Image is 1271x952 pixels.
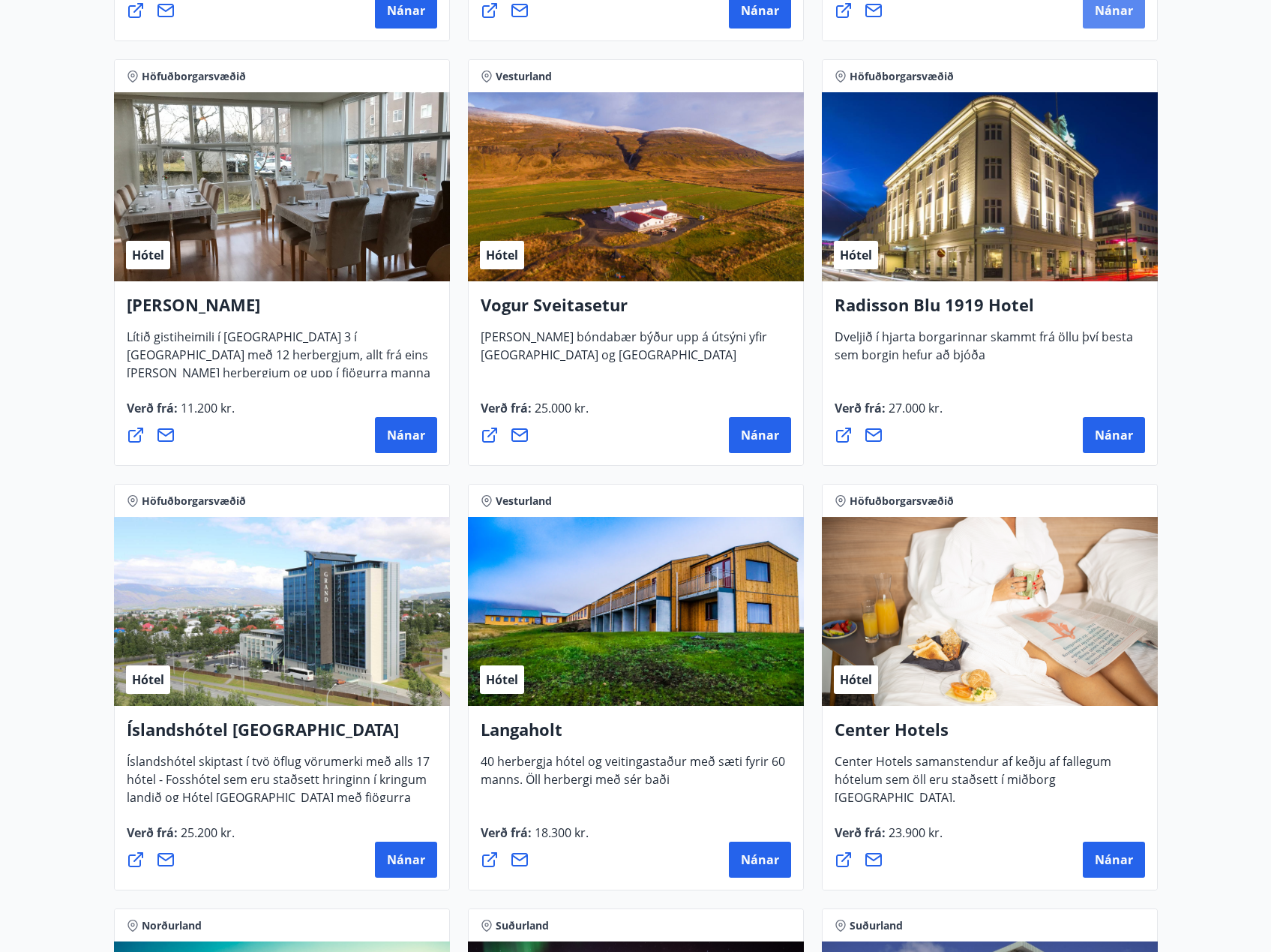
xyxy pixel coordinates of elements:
span: 40 herbergja hótel og veitingastaður með sæti fyrir 60 manns. Öll herbergi með sér baði [481,753,785,800]
span: Suðurland [850,918,903,933]
span: Höfuðborgarsvæðið [142,494,246,509]
h4: Íslandshótel [GEOGRAPHIC_DATA] [127,718,437,752]
span: Verð frá : [835,400,943,428]
button: Nánar [375,842,437,878]
span: 18.300 kr. [532,824,589,841]
span: Verð frá : [127,824,235,853]
button: Nánar [729,842,791,878]
span: Suðurland [496,918,549,933]
span: Nánar [1095,851,1133,868]
span: Norðurland [142,918,202,933]
span: Hótel [486,671,518,688]
span: Verð frá : [481,400,589,428]
span: 27.000 kr. [886,400,943,416]
h4: Center Hotels [835,718,1145,752]
h4: Vogur Sveitasetur [481,293,791,328]
span: Verð frá : [835,824,943,853]
button: Nánar [1083,417,1145,453]
span: Hótel [132,671,164,688]
span: Íslandshótel skiptast í tvö öflug vörumerki með alls 17 hótel - Fosshótel sem eru staðsett hringi... [127,753,430,836]
span: Hótel [486,247,518,263]
span: Vesturland [496,69,552,84]
span: Hótel [840,671,872,688]
span: Center Hotels samanstendur af keðju af fallegum hótelum sem öll eru staðsett í miðborg [GEOGRAPHI... [835,753,1111,818]
span: Höfuðborgarsvæðið [142,69,246,84]
h4: Langaholt [481,718,791,752]
span: 11.200 kr. [178,400,235,416]
span: 25.200 kr. [178,824,235,841]
span: Höfuðborgarsvæðið [850,69,954,84]
span: Nánar [741,2,779,19]
button: Nánar [375,417,437,453]
span: Hótel [840,247,872,263]
span: Lítið gistiheimili í [GEOGRAPHIC_DATA] 3 í [GEOGRAPHIC_DATA] með 12 herbergjum, allt frá eins [PE... [127,329,430,411]
button: Nánar [729,417,791,453]
span: Hótel [132,247,164,263]
span: Nánar [387,427,425,443]
span: Nánar [741,851,779,868]
span: Nánar [387,2,425,19]
span: Nánar [1095,2,1133,19]
span: Vesturland [496,494,552,509]
span: Verð frá : [127,400,235,428]
span: Verð frá : [481,824,589,853]
span: Nánar [387,851,425,868]
span: 25.000 kr. [532,400,589,416]
span: 23.900 kr. [886,824,943,841]
span: Höfuðborgarsvæðið [850,494,954,509]
button: Nánar [1083,842,1145,878]
span: Dveljið í hjarta borgarinnar skammt frá öllu því besta sem borgin hefur að bjóða [835,329,1133,375]
h4: Radisson Blu 1919 Hotel [835,293,1145,328]
span: Nánar [1095,427,1133,443]
span: Nánar [741,427,779,443]
h4: [PERSON_NAME] [127,293,437,328]
span: [PERSON_NAME] bóndabær býður upp á útsýni yfir [GEOGRAPHIC_DATA] og [GEOGRAPHIC_DATA] [481,329,767,375]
